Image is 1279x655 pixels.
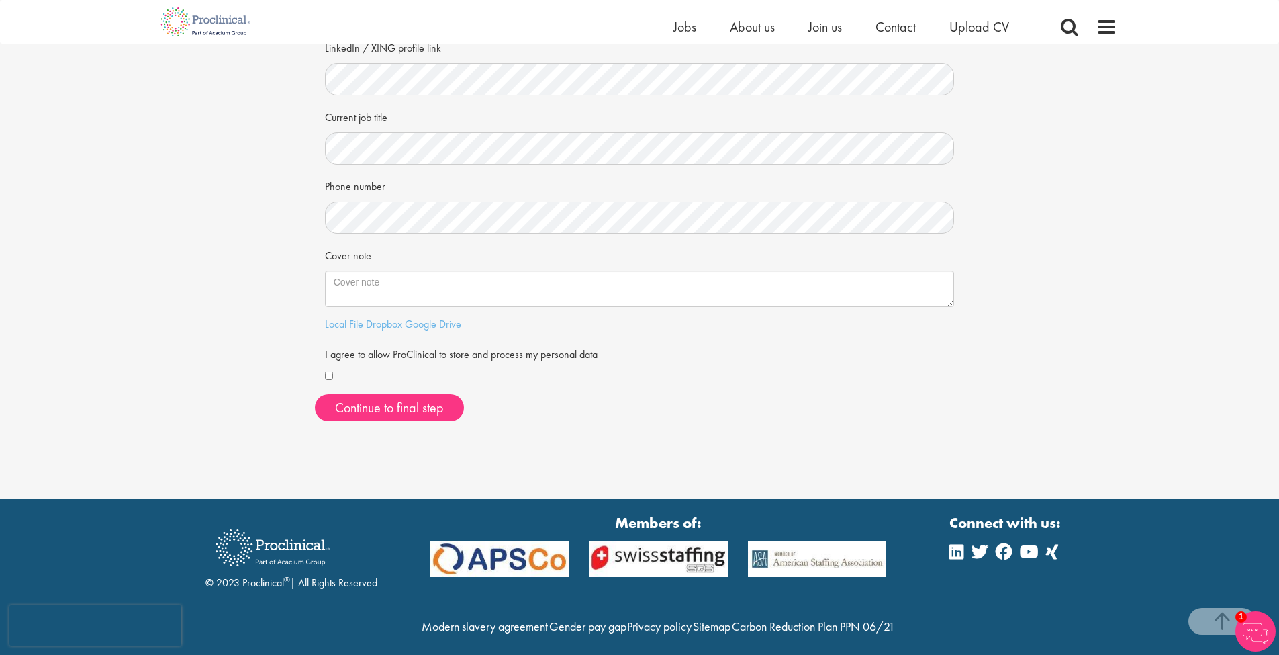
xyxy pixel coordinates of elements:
[430,513,887,533] strong: Members of:
[549,619,626,634] a: Gender pay gap
[730,18,775,36] a: About us
[325,343,598,363] label: I agree to allow ProClinical to store and process my personal data
[422,619,548,634] a: Modern slavery agreement
[693,619,730,634] a: Sitemap
[732,619,895,634] a: Carbon Reduction Plan PPN 06/21
[579,541,738,578] img: APSCo
[405,317,461,331] a: Google Drive
[325,244,371,264] label: Cover note
[1235,611,1247,623] span: 1
[325,175,385,195] label: Phone number
[627,619,692,634] a: Privacy policy
[949,513,1063,533] strong: Connect with us:
[875,18,916,36] a: Contact
[205,520,340,576] img: Proclinical Recruitment
[325,36,441,56] label: LinkedIn / XING profile link
[9,605,181,646] iframe: reCAPTCHA
[1235,611,1276,652] img: Chatbot
[366,317,402,331] a: Dropbox
[325,105,387,126] label: Current job title
[808,18,842,36] a: Join us
[949,18,1009,36] a: Upload CV
[284,574,290,585] sup: ®
[420,541,579,578] img: APSCo
[315,394,464,421] button: Continue to final step
[738,541,897,578] img: APSCo
[325,317,363,331] a: Local File
[673,18,696,36] a: Jobs
[205,519,377,591] div: © 2023 Proclinical | All Rights Reserved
